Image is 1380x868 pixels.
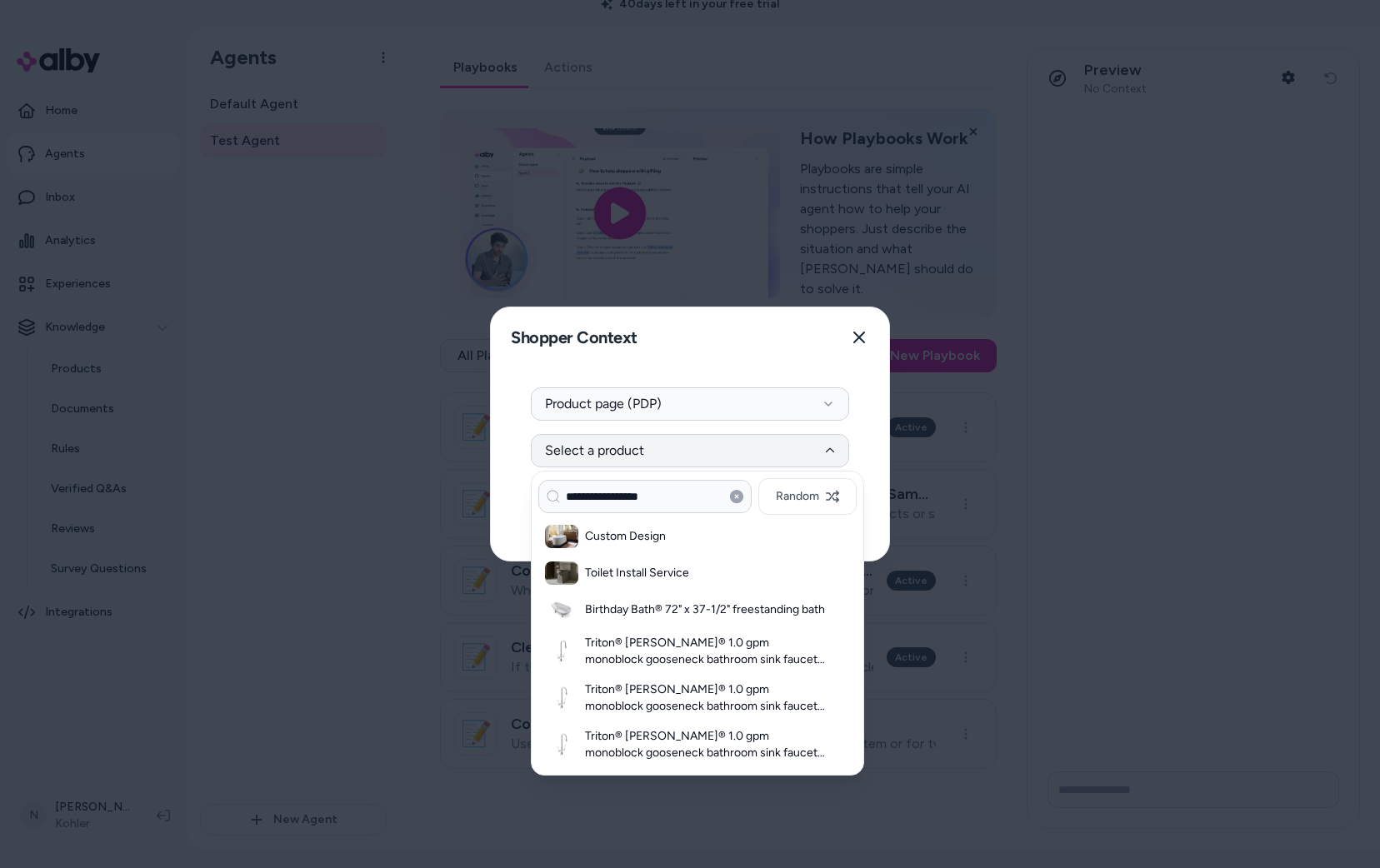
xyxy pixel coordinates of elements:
[585,728,827,761] h3: Triton® [PERSON_NAME]® 1.0 gpm monoblock gooseneck bathroom sink faucet with laminar flow and wri...
[585,681,827,715] h3: Triton® [PERSON_NAME]® 1.0 gpm monoblock gooseneck bathroom sink faucet with aerated flow and wri...
[545,598,578,621] img: Birthday Bath® 72" x 37-1/2" freestanding bath
[585,528,827,545] h3: Custom Design
[585,635,827,668] h3: Triton® [PERSON_NAME]® 1.0 gpm monoblock gooseneck bathroom sink faucet with aerated flow and lev...
[545,733,578,756] img: Triton® Bowe® 1.0 gpm monoblock gooseneck bathroom sink faucet with laminar flow and wristblade h...
[758,478,857,515] button: Random
[545,686,578,710] img: Triton® Bowe® 1.0 gpm monoblock gooseneck bathroom sink faucet with aerated flow and wristblade h...
[531,434,849,467] button: Select a product
[545,640,578,663] img: Triton® Bowe® 1.0 gpm monoblock gooseneck bathroom sink faucet with aerated flow and lever handle...
[585,565,827,581] h3: Toilet Install Service
[545,561,578,585] img: Toilet Install Service
[545,525,578,548] img: Custom Design
[585,601,827,618] h3: Birthday Bath® 72" x 37-1/2" freestanding bath
[504,321,637,355] h2: Shopper Context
